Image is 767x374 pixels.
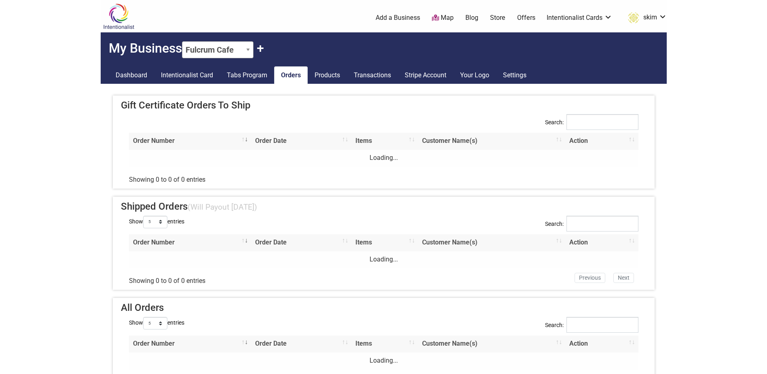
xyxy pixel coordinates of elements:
label: Show entries [129,317,184,329]
th: Customer Name(s): activate to sort column ascending [418,336,565,353]
a: Tabs Program [220,66,274,84]
th: Customer Name(s): activate to sort column ascending [418,133,565,150]
a: Orders [274,66,308,84]
th: Action: activate to sort column ascending [565,336,638,353]
td: Loading... [129,251,638,268]
h4: Shipped Orders [121,201,647,212]
a: Map [432,13,454,23]
label: Search: [545,216,638,238]
img: Intentionalist [99,3,138,30]
a: Intentionalist Card [154,66,220,84]
th: Action: activate to sort column ascending [565,133,638,150]
input: Search: [566,317,638,333]
th: Customer Name(s): activate to sort column ascending [418,234,565,251]
input: Search: [566,216,638,232]
div: Showing 0 to 0 of 0 entries [129,169,334,185]
label: Search: [545,317,638,339]
td: Loading... [129,353,638,370]
select: Showentries [143,216,167,228]
a: Transactions [347,66,398,84]
a: Offers [517,13,535,22]
div: Showing 0 to 0 of 0 entries [129,271,334,286]
a: Add a Business [376,13,420,22]
h4: Gift Certificate Orders To Ship [121,100,647,111]
th: Order Number: activate to sort column ascending [129,234,251,251]
h4: All Orders [121,302,647,314]
input: Search: [566,114,638,130]
th: Items: activate to sort column ascending [351,336,418,353]
th: Order Number: activate to sort column ascending [129,336,251,353]
th: Order Date: activate to sort column ascending [251,336,352,353]
small: (Will Payout [DATE]) [188,202,257,212]
a: Blog [465,13,478,22]
td: Loading... [129,150,638,167]
label: Search: [545,114,638,136]
a: Your Logo [453,66,496,84]
select: Showentries [143,317,167,329]
a: skim [624,11,667,25]
a: Dashboard [109,66,154,84]
th: Order Date: activate to sort column ascending [251,133,352,150]
a: Intentionalist Cards [547,13,612,22]
a: Stripe Account [398,66,453,84]
button: Claim Another [257,40,264,56]
th: Order Number: activate to sort column ascending [129,133,251,150]
th: Items: activate to sort column ascending [351,234,418,251]
th: Order Date: activate to sort column ascending [251,234,352,251]
th: Items: activate to sort column ascending [351,133,418,150]
a: Store [490,13,505,22]
h2: My Business [101,32,667,58]
th: Action: activate to sort column ascending [565,234,638,251]
a: Products [308,66,347,84]
label: Show entries [129,216,184,228]
a: Settings [496,66,533,84]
